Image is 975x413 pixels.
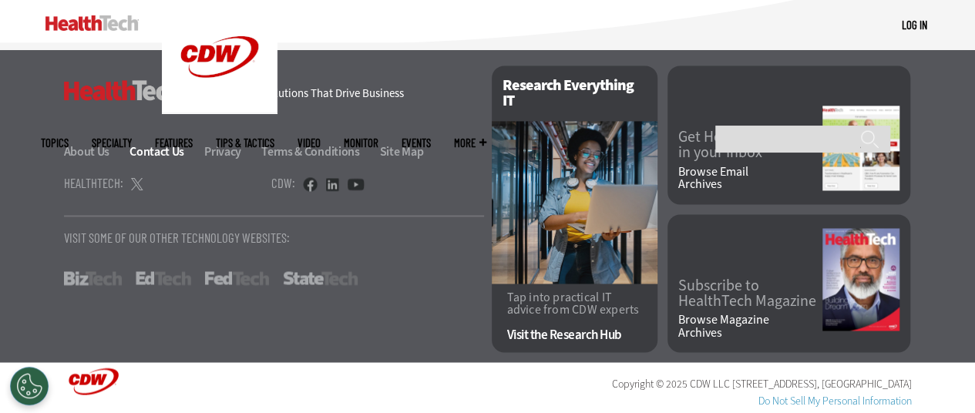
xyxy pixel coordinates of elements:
a: Log in [902,18,927,32]
a: Browse EmailArchives [678,166,822,190]
a: BizTech [64,271,122,285]
a: Browse MagazineArchives [678,314,822,338]
button: Open Preferences [10,367,49,405]
a: Subscribe toHealthTech Magazine [678,278,822,309]
a: Get HealthTechin your Inbox [678,129,822,160]
a: MonITor [344,137,378,149]
a: Features [155,137,193,149]
span: Topics [41,137,69,149]
span: More [454,137,486,149]
p: Tap into practical IT advice from CDW experts [507,291,642,316]
a: Events [402,137,431,149]
h4: CDW: [271,176,295,190]
span: [GEOGRAPHIC_DATA] [822,376,912,391]
span: , [817,376,819,391]
p: Visit Some Of Our Other Technology Websites: [64,231,484,244]
span: Copyright © 2025 [612,376,688,391]
a: CDW [162,102,277,118]
img: Home [45,15,139,31]
div: User menu [902,17,927,33]
a: EdTech [136,271,191,285]
h4: HealthTech: [64,176,123,190]
a: Tips & Tactics [216,137,274,149]
div: Cookies Settings [10,367,49,405]
a: Video [298,137,321,149]
a: FedTech [205,271,269,285]
span: Specialty [92,137,132,149]
span: CDW LLC [STREET_ADDRESS] [690,376,817,391]
a: Visit the Research Hub [507,327,642,341]
a: StateTech [283,271,358,285]
a: Do Not Sell My Personal Information [758,393,912,408]
img: Fall 2025 Cover [822,228,899,331]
